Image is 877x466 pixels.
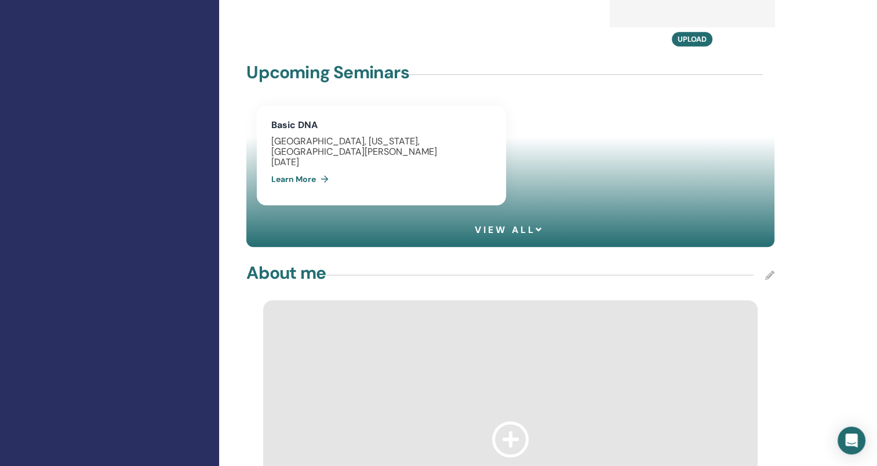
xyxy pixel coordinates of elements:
h4: Upcoming Seminars [246,62,409,83]
a: Basic DNA [271,119,318,131]
a: Learn More [271,168,333,191]
a: View all [475,224,547,236]
h4: About me [246,263,326,283]
div: [GEOGRAPHIC_DATA], [US_STATE], [GEOGRAPHIC_DATA][PERSON_NAME] [271,136,491,157]
button: Upload [672,32,712,46]
div: Open Intercom Messenger [838,427,865,454]
div: [DATE] [271,157,491,168]
span: View all [475,224,544,235]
